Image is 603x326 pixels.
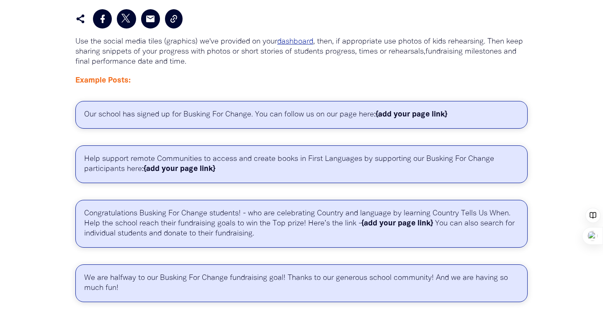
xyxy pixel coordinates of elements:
span: Example Posts: [75,77,131,84]
p: Use the social media tiles (graphics) we've provided on your , then, if appropriate use photos of... [75,37,528,67]
a: Share [93,9,112,28]
p: We are halfway to our Busking For Change fundraising goal! Thanks to our generous school communit... [75,264,528,302]
p: Help support remote Communities to access and create books in First Languages by supporting our B... [75,145,528,183]
strong: {add your page link} [361,220,433,227]
p: Our school has signed up for Busking For Change. You can follow us on our page here: [75,101,528,129]
a: dashboard [277,38,313,45]
button: Copy Link [165,9,183,28]
strong: {add your page link} [376,111,447,118]
strong: {add your page link} [144,166,215,172]
i: email [145,14,155,24]
a: Post [117,9,136,28]
a: email [141,9,160,28]
p: Congratulations Busking For Change students! - who are celebrating Country and language by learni... [75,200,528,248]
